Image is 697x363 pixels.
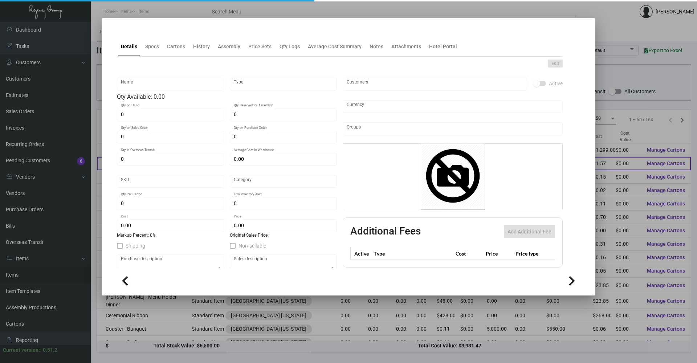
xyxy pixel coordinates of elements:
[43,346,57,354] div: 0.51.2
[391,43,421,50] div: Attachments
[504,225,555,238] button: Add Additional Fee
[117,93,337,101] div: Qty Available: 0.00
[514,247,546,260] th: Price type
[121,43,137,50] div: Details
[549,79,563,88] span: Active
[484,247,514,260] th: Price
[239,241,266,250] span: Non-sellable
[193,43,210,50] div: History
[372,247,454,260] th: Type
[351,247,373,260] th: Active
[280,43,300,50] div: Qty Logs
[548,60,563,68] button: Edit
[429,43,457,50] div: Hotel Portal
[145,43,159,50] div: Specs
[508,229,551,234] span: Add Additional Fee
[248,43,272,50] div: Price Sets
[126,241,145,250] span: Shipping
[370,43,383,50] div: Notes
[347,81,523,87] input: Add new..
[218,43,240,50] div: Assembly
[167,43,185,50] div: Cartons
[350,225,421,238] h2: Additional Fees
[347,126,559,132] input: Add new..
[3,346,40,354] div: Current version:
[551,61,559,67] span: Edit
[454,247,484,260] th: Cost
[308,43,362,50] div: Average Cost Summary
